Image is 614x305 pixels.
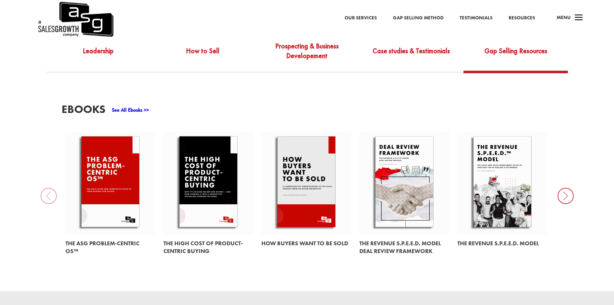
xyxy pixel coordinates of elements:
a: Testimonials [460,14,492,22]
a: Gap Selling Method [393,14,443,22]
a: How to Sell [151,40,255,71]
a: Gap Selling Resources [463,40,568,71]
a: Our Services [345,14,377,22]
a: See All Ebooks >> [112,107,149,113]
a: Case studies & Testimonials [359,40,463,71]
span: a [572,12,585,25]
h3: EBooks [62,104,105,118]
a: Prospecting & Business Developement [255,40,359,71]
a: Resources [509,14,535,22]
span: Menu [557,14,571,21]
a: Leadership [46,40,151,71]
